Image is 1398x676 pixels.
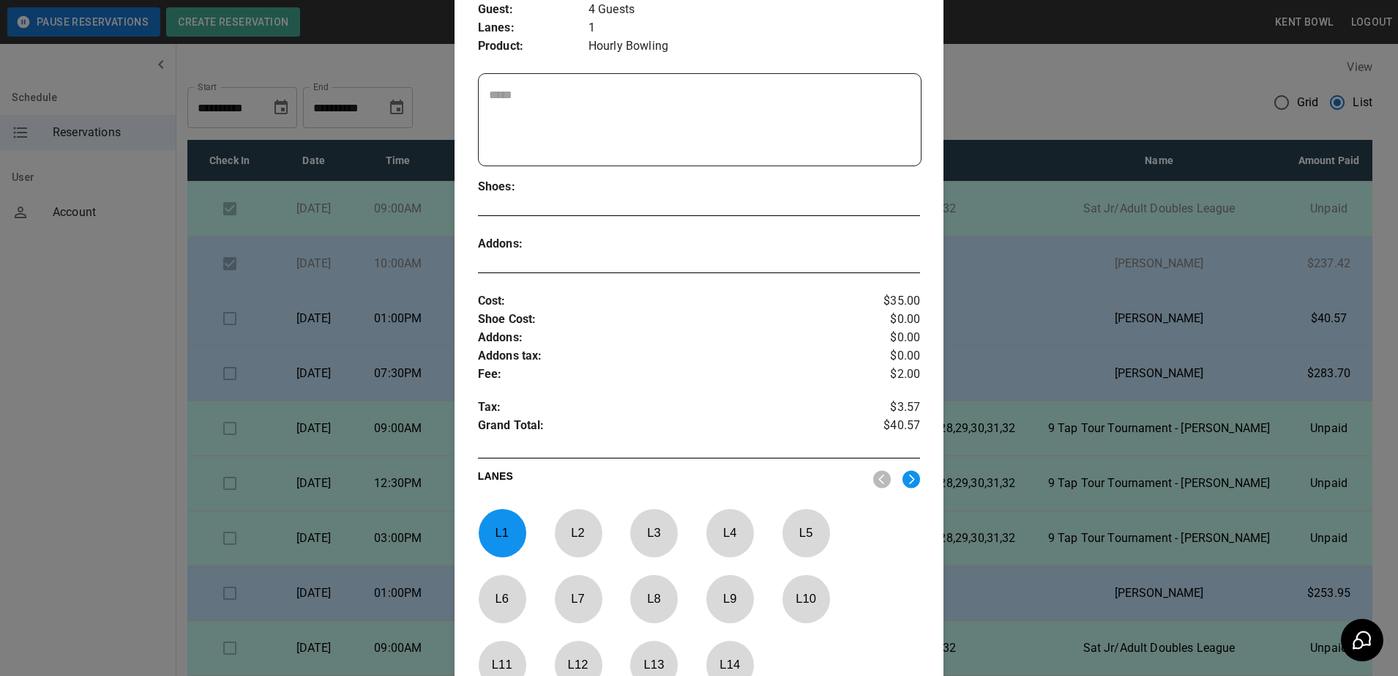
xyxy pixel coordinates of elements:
p: L 1 [478,516,526,550]
p: L 8 [629,582,678,616]
p: L 2 [554,516,602,550]
p: Guest : [478,1,588,19]
p: $0.00 [847,311,921,329]
p: Tax : [478,398,847,417]
p: 1 [588,19,920,37]
p: Product : [478,37,588,56]
p: $40.57 [847,417,921,439]
img: nav_left.svg [873,470,891,489]
p: L 6 [478,582,526,616]
p: L 10 [782,582,830,616]
p: LANES [478,469,862,489]
p: Shoes : [478,178,588,196]
p: Addons : [478,235,588,253]
p: L 3 [629,516,678,550]
p: $3.57 [847,398,921,417]
p: Grand Total : [478,417,847,439]
p: L 9 [706,582,754,616]
p: L 7 [554,582,602,616]
p: $0.00 [847,329,921,347]
p: Shoe Cost : [478,311,847,329]
p: Hourly Bowling [588,37,920,56]
p: Lanes : [478,19,588,37]
p: 4 Guests [588,1,920,19]
img: right.svg [902,470,920,489]
p: Fee : [478,365,847,384]
p: $0.00 [847,347,921,365]
p: L 4 [706,516,754,550]
p: Addons : [478,329,847,347]
p: L 5 [782,516,830,550]
p: $2.00 [847,365,921,384]
p: Cost : [478,292,847,311]
p: Addons tax : [478,347,847,365]
p: $35.00 [847,292,921,311]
